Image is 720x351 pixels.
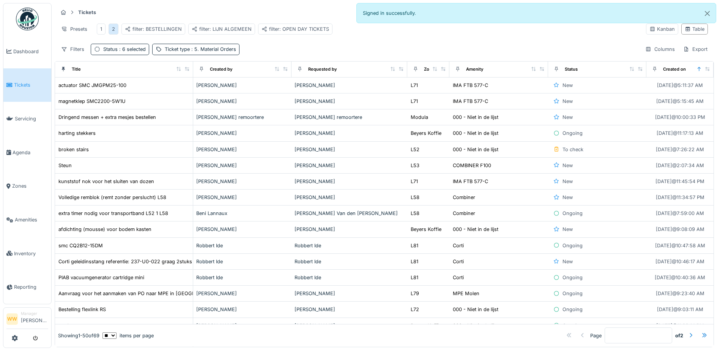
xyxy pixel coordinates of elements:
a: Zones [3,169,51,203]
span: : 5. Material Orders [190,46,236,52]
div: Aanvraag voor het aanmaken van PO naar MPE in [GEOGRAPHIC_DATA]. Opstarten nieuwe MPE [PERSON_NAM... [58,290,438,297]
div: New [562,162,573,169]
div: Showing 1 - 50 of 69 [58,332,99,339]
div: L81 [411,258,418,265]
div: [PERSON_NAME] [295,322,404,329]
span: Zones [12,182,48,190]
div: 1 [100,25,102,33]
div: L52 [411,146,419,153]
a: Agenda [3,136,51,169]
div: [PERSON_NAME] [295,162,404,169]
div: items per page [102,332,154,339]
button: Close [699,3,716,24]
div: Robbert Ide [196,274,289,281]
div: [DATE] @ 11:34:57 PM [656,194,704,201]
div: [DATE] @ 10:00:33 PM [655,114,705,121]
div: Title [72,66,81,73]
div: [DATE] @ 11:45:54 PM [655,178,704,185]
div: [PERSON_NAME] [196,322,289,329]
div: Ongoing [562,130,583,137]
img: Badge_color-CXgf-gQk.svg [16,8,39,30]
div: Ongoing [562,274,583,281]
div: Dringend messen + extra mesjes bestellen [58,114,156,121]
div: 2 [112,25,115,33]
div: Steun [58,162,72,169]
span: Reporting [14,283,48,291]
div: Table [685,25,704,33]
div: Amenity [466,66,484,73]
div: extra timer nodig voor transportband L52 1 L58 [58,210,168,217]
div: Kanban [649,25,675,33]
div: Created by [210,66,233,73]
div: New [562,178,573,185]
div: [PERSON_NAME] [295,306,404,313]
a: Amenities [3,203,51,237]
div: 000 - Niet in de lijst [453,226,498,233]
div: Ongoing [562,210,583,217]
div: [PERSON_NAME] [295,98,404,105]
div: [PERSON_NAME] [196,98,289,105]
div: Combiner [453,210,475,217]
strong: Tickets [75,9,99,16]
div: L81 [411,242,418,249]
div: Status [565,66,578,73]
div: Corti [453,242,464,249]
div: [PERSON_NAME] remoortere [196,114,289,121]
div: Filters [58,44,88,55]
div: Beyers Koffie [411,322,441,329]
div: Beni Lannaux [196,210,289,217]
div: Modula [411,114,428,121]
div: [PERSON_NAME] [196,130,289,137]
div: [PERSON_NAME] [295,146,404,153]
div: magnetklep SMC2200-5W1U [58,98,126,105]
span: Tickets [14,81,48,89]
div: L53 [411,162,419,169]
div: IMA FTB 577-C [453,82,488,89]
div: [PERSON_NAME] [196,146,289,153]
div: broken stairs [58,146,89,153]
div: Robbert Ide [295,242,404,249]
div: [DATE] @ 7:26:22 AM [656,146,704,153]
a: Inventory [3,237,51,270]
div: [PERSON_NAME] [196,290,289,297]
div: Robbert Ide [295,258,404,265]
span: Inventory [14,250,48,257]
div: Combiner [453,194,475,201]
div: New [562,258,573,265]
div: L71 [411,178,418,185]
div: Presets [58,24,91,35]
a: Servicing [3,102,51,136]
strong: of 2 [675,332,683,339]
div: [PERSON_NAME] [196,178,289,185]
div: [PERSON_NAME] [196,162,289,169]
div: Beyers Koffie [411,130,441,137]
span: Amenities [15,216,48,223]
a: Dashboard [3,35,51,68]
span: : 6 selected [118,46,146,52]
div: L58 [411,210,419,217]
div: [PERSON_NAME] remoortere [295,114,404,121]
div: Requested by [308,66,337,73]
div: Robbert Ide [196,242,289,249]
div: filter: BESTELLINGEN [125,25,182,33]
div: [DATE] @ 9:03:11 AM [657,306,703,313]
div: harting stekkers [58,130,96,137]
div: [PERSON_NAME] [196,82,289,89]
div: [PERSON_NAME] [295,178,404,185]
div: Corti geleidinsstang referentie: 237-U0-022 graag 2stuks [58,258,192,265]
div: Ongoing [562,306,583,313]
div: [DATE] @ 7:59:00 AM [656,210,704,217]
div: reedsensor [58,322,85,329]
div: [PERSON_NAME] [295,194,404,201]
div: L71 [411,82,418,89]
div: New [562,194,573,201]
div: [DATE] @ 10:47:58 AM [655,242,705,249]
div: [PERSON_NAME] [196,226,289,233]
div: Robbert Ide [295,274,404,281]
div: [PERSON_NAME] [295,290,404,297]
div: Ongoing [562,290,583,297]
a: WW Manager[PERSON_NAME] [6,311,48,329]
div: Zone [424,66,435,73]
div: L58 [411,194,419,201]
li: [PERSON_NAME] [21,311,48,327]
